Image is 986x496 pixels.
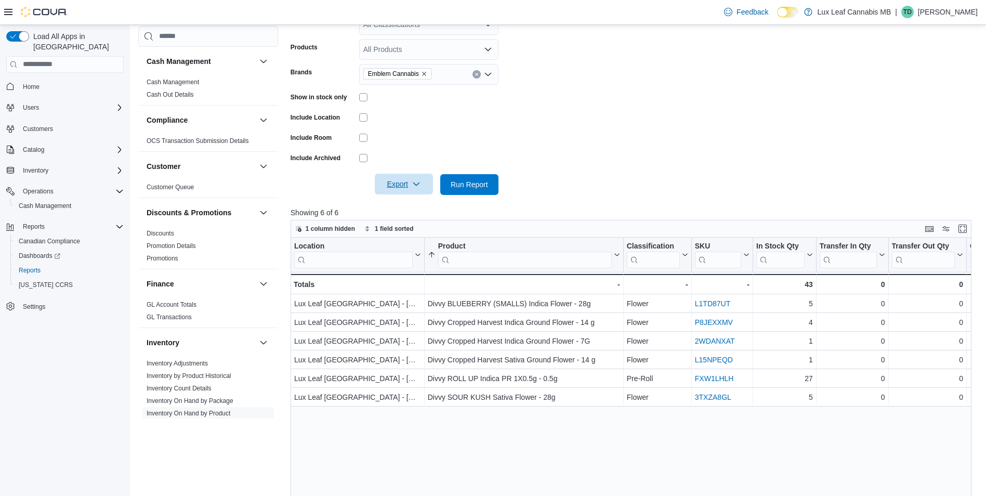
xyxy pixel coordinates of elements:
span: Settings [23,303,45,311]
span: GL Transactions [147,313,192,321]
label: Include Location [291,113,340,122]
a: Cash Management [147,79,199,86]
span: Reports [19,220,124,233]
button: Inventory [2,163,128,178]
div: Lux Leaf [GEOGRAPHIC_DATA] - [GEOGRAPHIC_DATA] [294,372,421,385]
p: Lux Leaf Cannabis MB [818,6,891,18]
div: Flower [627,297,688,310]
a: Inventory Adjustments [147,360,208,367]
div: Flower [627,316,688,329]
button: 1 field sorted [360,223,418,235]
button: [US_STATE] CCRS [10,278,128,292]
span: Operations [23,187,54,195]
div: 0 [820,335,885,347]
button: Cash Management [257,55,270,68]
span: Dashboards [15,250,124,262]
div: 0 [891,391,963,403]
button: Operations [2,184,128,199]
div: 0 [820,297,885,310]
div: 0 [820,354,885,366]
h3: Customer [147,161,180,172]
span: Reports [23,223,45,231]
span: Customer Queue [147,183,194,191]
button: Transfer In Qty [819,241,885,268]
a: L15NPEQD [695,356,733,364]
span: Dashboards [19,252,60,260]
div: 0 [820,391,885,403]
span: Promotion Details [147,242,196,250]
label: Include Room [291,134,332,142]
div: Flower [627,354,688,366]
div: 0 [819,278,885,291]
button: Customers [2,121,128,136]
h3: Cash Management [147,56,211,67]
div: Divvy Cropped Harvest Sativa Ground Flower - 14 g [427,354,620,366]
label: Products [291,43,318,51]
h3: Discounts & Promotions [147,207,231,218]
div: Compliance [138,135,278,151]
button: Export [375,174,433,194]
span: Inventory On Hand by Package [147,397,233,405]
div: 1 [756,335,813,347]
button: Inventory [257,336,270,349]
span: Operations [19,185,124,198]
a: P8JEXXMV [695,318,733,327]
div: Customer [138,181,278,198]
div: Divvy Cropped Harvest Indica Ground Flower - 7G [427,335,620,347]
div: Location [294,241,413,268]
button: Enter fullscreen [956,223,969,235]
h3: Inventory [147,337,179,348]
span: Cash Management [19,202,71,210]
span: Canadian Compliance [15,235,124,247]
button: Display options [940,223,952,235]
div: 5 [756,297,813,310]
div: Divvy BLUEBERRY (SMALLS) Indica Flower - 28g [427,297,620,310]
div: Divvy Cropped Harvest Indica Ground Flower - 14 g [427,316,620,329]
div: 4 [756,316,813,329]
button: Reports [19,220,49,233]
span: [US_STATE] CCRS [19,281,73,289]
button: Reports [2,219,128,234]
div: In Stock Qty [756,241,805,251]
button: Compliance [257,114,270,126]
span: OCS Transaction Submission Details [147,137,249,145]
div: Transfer Out Qty [891,241,954,251]
div: 43 [756,278,813,291]
span: Reports [19,266,41,275]
button: Users [19,101,43,114]
span: Customers [23,125,53,133]
span: Catalog [23,146,44,154]
div: 0 [891,335,963,347]
p: Showing 6 of 6 [291,207,979,218]
span: Customers [19,122,124,135]
button: Inventory [19,164,52,177]
button: Keyboard shortcuts [923,223,936,235]
span: Settings [19,299,124,312]
span: Export [381,174,427,194]
a: Inventory On Hand by Product [147,410,230,417]
a: L1TD87UT [695,299,730,308]
p: [PERSON_NAME] [918,6,978,18]
span: Users [19,101,124,114]
button: Users [2,100,128,115]
div: In Stock Qty [756,241,805,268]
a: Promotions [147,255,178,262]
button: Canadian Compliance [10,234,128,249]
a: 2WDANXAT [695,337,735,345]
button: Product [427,241,620,268]
span: Inventory Count Details [147,384,212,393]
label: Show in stock only [291,93,347,101]
div: Totals [294,278,421,291]
div: Flower [627,335,688,347]
div: Lux Leaf [GEOGRAPHIC_DATA] - [GEOGRAPHIC_DATA] [294,354,421,366]
div: 1 [756,354,813,366]
button: Reports [10,263,128,278]
button: Home [2,79,128,94]
div: Transfer In Qty [819,241,876,251]
div: 0 [891,354,963,366]
h3: Compliance [147,115,188,125]
button: Customer [147,161,255,172]
div: Divvy ROLL UP Indica PR 1X0.5g - 0.5g [427,372,620,385]
span: Home [23,83,40,91]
